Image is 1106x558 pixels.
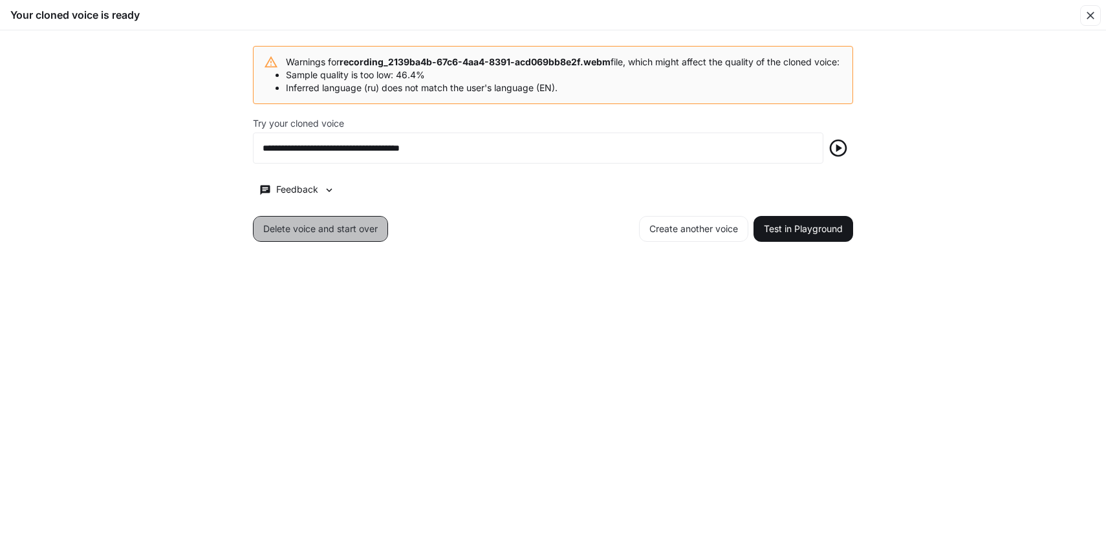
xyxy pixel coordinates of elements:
[340,56,611,67] b: recording_2139ba4b-67c6-4aa4-8391-acd069bb8e2f.webm
[253,216,388,242] button: Delete voice and start over
[253,119,344,128] p: Try your cloned voice
[286,81,840,94] li: Inferred language (ru) does not match the user's language (EN).
[10,8,140,22] h5: Your cloned voice is ready
[754,216,853,242] button: Test in Playground
[253,179,341,200] button: Feedback
[286,50,840,100] div: Warnings for file, which might affect the quality of the cloned voice:
[639,216,748,242] button: Create another voice
[286,69,840,81] li: Sample quality is too low: 46.4%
